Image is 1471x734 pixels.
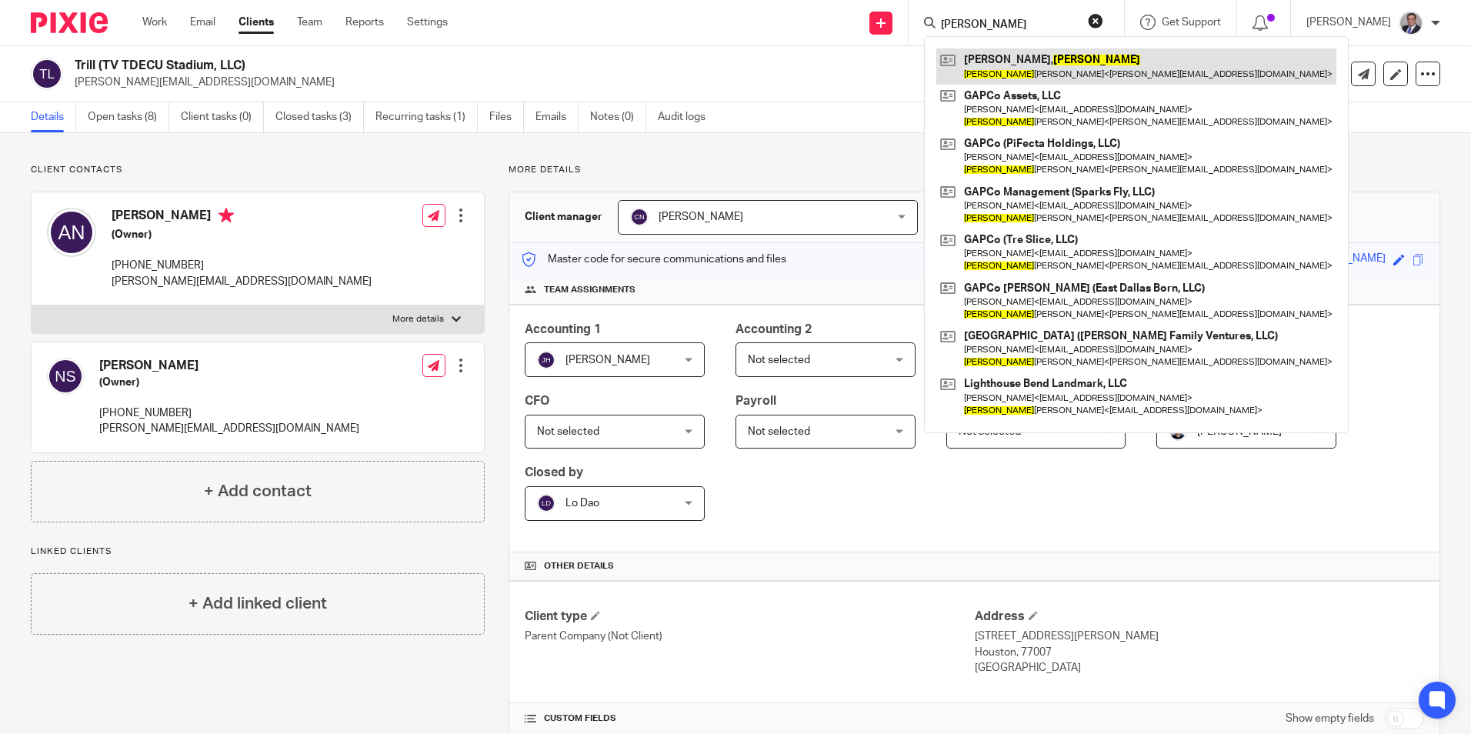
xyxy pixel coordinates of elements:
label: Show empty fields [1286,711,1374,726]
p: Linked clients [31,545,485,558]
p: [PERSON_NAME][EMAIL_ADDRESS][DOMAIN_NAME] [112,274,372,289]
img: svg%3E [31,58,63,90]
button: Clear [1088,13,1103,28]
img: Pixie [31,12,108,33]
a: Client tasks (0) [181,102,264,132]
h4: + Add linked client [188,592,327,616]
span: Team assignments [544,284,635,296]
h4: + Add contact [204,479,312,503]
p: [PERSON_NAME][EMAIL_ADDRESS][DOMAIN_NAME] [99,421,359,436]
img: svg%3E [537,351,555,369]
h4: CUSTOM FIELDS [525,712,974,725]
p: [STREET_ADDRESS][PERSON_NAME] [975,629,1424,644]
a: Files [489,102,524,132]
span: [PERSON_NAME] [565,355,650,365]
a: Open tasks (8) [88,102,169,132]
p: More details [509,164,1440,176]
a: Audit logs [658,102,717,132]
h4: [PERSON_NAME] [99,358,359,374]
p: [PERSON_NAME] [1306,15,1391,30]
img: svg%3E [537,494,555,512]
p: [PHONE_NUMBER] [112,258,372,273]
p: More details [392,313,444,325]
h2: Trill (TV TDECU Stadium, LLC) [75,58,999,74]
span: Get Support [1162,17,1221,28]
span: Not selected [748,426,810,437]
span: Accounting 2 [735,323,812,335]
a: Closed tasks (3) [275,102,364,132]
p: [PHONE_NUMBER] [99,405,359,421]
a: Emails [535,102,579,132]
a: Work [142,15,167,30]
a: Team [297,15,322,30]
span: [PERSON_NAME] [659,212,743,222]
img: svg%3E [47,208,96,257]
img: thumbnail_IMG_0720.jpg [1399,11,1423,35]
p: Parent Company (Not Client) [525,629,974,644]
input: Search [939,18,1078,32]
a: Settings [407,15,448,30]
a: Email [190,15,215,30]
p: Master code for secure communications and files [521,252,786,267]
p: [PERSON_NAME][EMAIL_ADDRESS][DOMAIN_NAME] [75,75,1231,90]
span: Payroll [735,395,776,407]
h4: [PERSON_NAME] [112,208,372,227]
span: Other details [544,560,614,572]
h4: Client type [525,609,974,625]
span: Lo Dao [565,498,599,509]
h5: (Owner) [99,375,359,390]
a: Recurring tasks (1) [375,102,478,132]
span: Closed by [525,466,583,479]
img: svg%3E [47,358,84,395]
h3: Client manager [525,209,602,225]
a: Clients [238,15,274,30]
h4: Address [975,609,1424,625]
span: Not selected [748,355,810,365]
a: Reports [345,15,384,30]
i: Primary [218,208,234,223]
p: Houston, 77007 [975,645,1424,660]
a: Notes (0) [590,102,646,132]
span: CFO [525,395,549,407]
img: svg%3E [630,208,649,226]
p: Client contacts [31,164,485,176]
h5: (Owner) [112,227,372,242]
span: Not selected [537,426,599,437]
a: Details [31,102,76,132]
p: [GEOGRAPHIC_DATA] [975,660,1424,676]
span: Accounting 1 [525,323,601,335]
